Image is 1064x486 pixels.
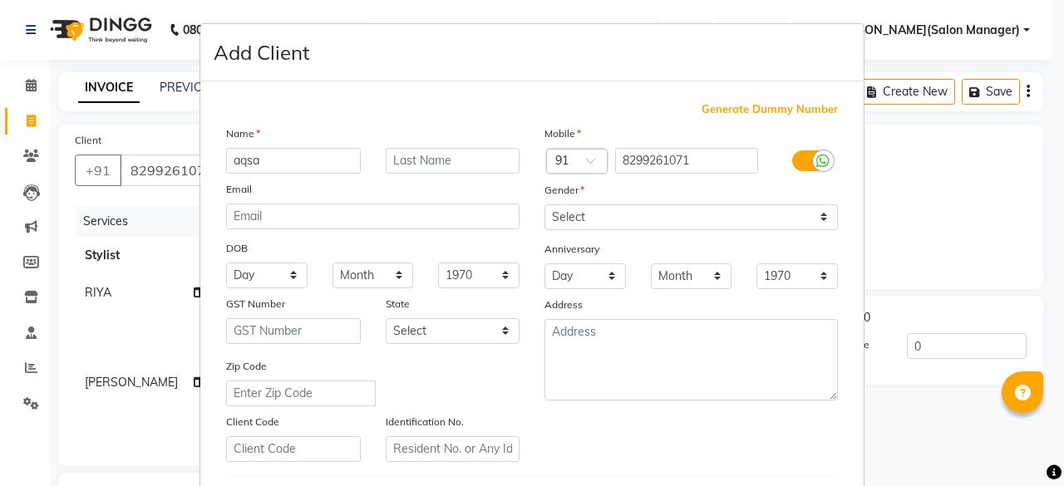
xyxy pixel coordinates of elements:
[226,241,248,256] label: DOB
[702,101,838,118] span: Generate Dummy Number
[226,204,520,229] input: Email
[544,297,583,312] label: Address
[226,182,252,197] label: Email
[226,297,285,312] label: GST Number
[226,380,376,406] input: Enter Zip Code
[386,297,410,312] label: State
[386,415,464,430] label: Identification No.
[226,415,279,430] label: Client Code
[214,37,309,67] h4: Add Client
[615,148,759,174] input: Mobile
[544,242,599,257] label: Anniversary
[226,318,361,344] input: GST Number
[226,126,260,141] label: Name
[226,436,361,462] input: Client Code
[544,183,584,198] label: Gender
[386,436,520,462] input: Resident No. or Any Id
[386,148,520,174] input: Last Name
[544,126,581,141] label: Mobile
[226,148,361,174] input: First Name
[226,359,267,374] label: Zip Code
